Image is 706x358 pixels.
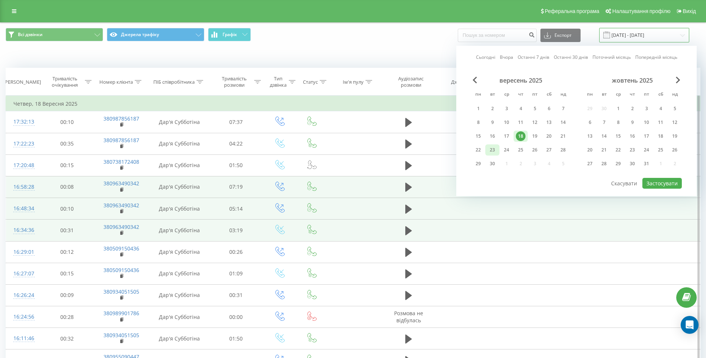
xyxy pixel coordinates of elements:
td: 01:50 [209,154,263,176]
div: ср 24 вер 2025 р. [499,144,514,156]
div: 5 [530,104,540,114]
div: 12 [530,118,540,127]
div: Open Intercom Messenger [681,316,699,334]
div: ср 29 жовт 2025 р. [611,158,625,169]
td: 00:10 [40,111,94,133]
div: 14 [558,118,568,127]
a: 380963490342 [103,223,139,230]
div: 5 [670,104,680,114]
div: нд 26 жовт 2025 р. [668,144,682,156]
a: 380987856187 [103,115,139,122]
td: 00:31 [40,220,94,241]
div: пт 17 жовт 2025 р. [639,131,654,142]
div: ПІБ співробітника [153,79,195,85]
div: 10 [502,118,511,127]
button: Всі дзвінки [6,28,103,41]
div: 16:58:28 [13,180,33,194]
span: Previous Month [473,77,477,83]
span: Налаштування профілю [612,8,670,14]
div: Статус [303,79,318,85]
div: сб 27 вер 2025 р. [542,144,556,156]
div: жовтень 2025 [583,77,682,84]
div: 16:48:34 [13,201,33,216]
div: 9 [627,118,637,127]
abbr: четвер [627,89,638,100]
div: 21 [558,131,568,141]
div: 11 [516,118,525,127]
td: 00:15 [40,154,94,176]
div: 16:26:24 [13,288,33,303]
div: пт 31 жовт 2025 р. [639,158,654,169]
div: 9 [488,118,497,127]
div: 29 [473,159,483,169]
div: 20 [544,131,554,141]
div: ср 22 жовт 2025 р. [611,144,625,156]
span: Вихід [683,8,696,14]
button: Застосувати [642,178,682,189]
div: 16:34:36 [13,223,33,237]
abbr: п’ятниця [529,89,540,100]
abbr: понеділок [473,89,484,100]
div: пт 10 жовт 2025 р. [639,117,654,128]
td: 00:12 [40,241,94,263]
div: нд 7 вер 2025 р. [556,103,570,114]
div: пт 12 вер 2025 р. [528,117,542,128]
div: Тип дзвінка [269,76,287,88]
abbr: четвер [515,89,526,100]
div: 1 [613,104,623,114]
div: 17 [642,131,651,141]
div: Ім'я пулу [343,79,364,85]
div: чт 9 жовт 2025 р. [625,117,639,128]
a: 380934051505 [103,332,139,339]
div: ср 17 вер 2025 р. [499,131,514,142]
div: 17:20:48 [13,158,33,173]
a: Попередній місяць [635,54,677,61]
div: 4 [656,104,665,114]
div: 27 [585,159,595,169]
a: Вчора [500,54,513,61]
div: 16:24:56 [13,310,33,324]
div: 26 [530,145,540,155]
div: 28 [599,159,609,169]
div: 16 [488,131,497,141]
div: 2 [627,104,637,114]
abbr: субота [543,89,555,100]
abbr: понеділок [584,89,595,100]
span: Розмова не відбулась [394,310,423,323]
div: чт 25 вер 2025 р. [514,144,528,156]
td: Дар'я Субботіна [149,220,209,241]
div: сб 6 вер 2025 р. [542,103,556,114]
div: 17 [502,131,511,141]
div: 12 [670,118,680,127]
div: 30 [627,159,637,169]
div: 19 [530,131,540,141]
div: пн 29 вер 2025 р. [471,158,485,169]
button: Графік [208,28,251,41]
a: Останні 30 днів [554,54,588,61]
div: 4 [516,104,525,114]
div: чт 11 вер 2025 р. [514,117,528,128]
div: 25 [516,145,525,155]
div: 17:32:13 [13,115,33,129]
div: пн 27 жовт 2025 р. [583,158,597,169]
div: 23 [627,145,637,155]
abbr: середа [501,89,512,100]
div: чт 23 жовт 2025 р. [625,144,639,156]
div: 18 [656,131,665,141]
td: 00:00 [209,306,263,328]
td: Дар'я Субботіна [149,328,209,349]
div: нд 5 жовт 2025 р. [668,103,682,114]
button: Скасувати [607,178,641,189]
td: 00:15 [40,263,94,284]
div: сб 4 жовт 2025 р. [654,103,668,114]
div: 16 [627,131,637,141]
a: Сьогодні [476,54,495,61]
div: пт 19 вер 2025 р. [528,131,542,142]
div: вт 14 жовт 2025 р. [597,131,611,142]
td: Дар'я Субботіна [149,176,209,198]
div: ср 1 жовт 2025 р. [611,103,625,114]
div: пн 1 вер 2025 р. [471,103,485,114]
div: пт 24 жовт 2025 р. [639,144,654,156]
div: 7 [558,104,568,114]
div: 17:22:23 [13,137,33,151]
